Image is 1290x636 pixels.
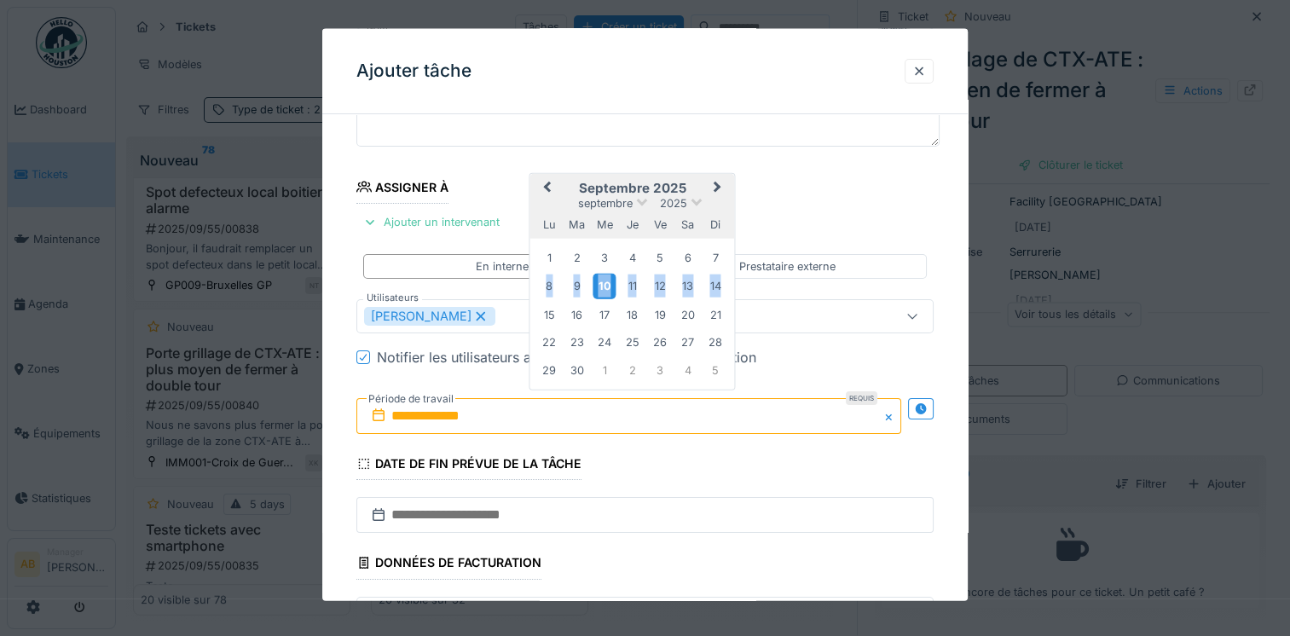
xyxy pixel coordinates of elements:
div: Choose dimanche 14 septembre 2025 [703,275,726,298]
div: mercredi [593,212,616,235]
div: lundi [538,212,561,235]
div: Choose mercredi 17 septembre 2025 [593,303,616,326]
div: mardi [565,212,588,235]
div: Choose samedi 27 septembre 2025 [676,331,699,354]
button: Previous Month [532,175,559,202]
div: Choose vendredi 5 septembre 2025 [649,246,672,269]
div: Choose mercredi 3 septembre 2025 [593,246,616,269]
div: dimanche [703,212,726,235]
div: Notifier les utilisateurs associés au ticket de la planification [377,347,756,367]
div: samedi [676,212,699,235]
div: Choose lundi 15 septembre 2025 [538,303,561,326]
div: Choose jeudi 25 septembre 2025 [621,331,644,354]
div: Choose samedi 20 septembre 2025 [676,303,699,326]
div: Choose dimanche 5 octobre 2025 [703,358,726,381]
button: Next Month [706,175,733,202]
div: Choose mercredi 24 septembre 2025 [593,331,616,354]
div: En interne [476,258,529,275]
div: Choose vendredi 19 septembre 2025 [649,303,672,326]
div: Choose mardi 30 septembre 2025 [565,358,588,381]
div: Choose mardi 16 septembre 2025 [565,303,588,326]
div: Assigner à [356,174,448,203]
label: Utilisateurs [363,291,422,305]
div: Choose dimanche 28 septembre 2025 [703,331,726,354]
h3: Ajouter tâche [356,61,471,82]
div: Choose mercredi 1 octobre 2025 [593,358,616,381]
div: Choose jeudi 2 octobre 2025 [621,358,644,381]
div: Choose jeudi 18 septembre 2025 [621,303,644,326]
div: Choose jeudi 11 septembre 2025 [621,275,644,298]
div: Month septembre, 2025 [535,243,729,383]
div: [PERSON_NAME] [364,307,495,326]
div: Choose vendredi 26 septembre 2025 [649,331,672,354]
div: Choose samedi 13 septembre 2025 [676,275,699,298]
div: Choose lundi 22 septembre 2025 [538,331,561,354]
div: Choose mardi 9 septembre 2025 [565,275,588,298]
button: Close [882,398,901,434]
div: Date de fin prévue de la tâche [356,451,581,480]
div: Choose jeudi 4 septembre 2025 [621,246,644,269]
div: Ajouter un intervenant [356,210,506,233]
div: Choose dimanche 7 septembre 2025 [703,246,726,269]
span: 2025 [660,197,687,210]
div: Choose lundi 29 septembre 2025 [538,358,561,381]
div: Choose vendredi 3 octobre 2025 [649,358,672,381]
div: Choose mardi 2 septembre 2025 [565,246,588,269]
span: septembre [578,197,633,210]
div: Choose samedi 4 octobre 2025 [676,358,699,381]
div: Données de facturation [356,550,541,579]
label: Période de travail [367,390,455,408]
div: Requis [846,391,877,405]
div: Choose vendredi 12 septembre 2025 [649,275,672,298]
div: Choose dimanche 21 septembre 2025 [703,303,726,326]
div: Prestataire externe [739,258,836,275]
div: jeudi [621,212,644,235]
div: Choose lundi 1 septembre 2025 [538,246,561,269]
div: vendredi [649,212,672,235]
h2: septembre 2025 [530,180,735,195]
div: Choose samedi 6 septembre 2025 [676,246,699,269]
div: Choose lundi 8 septembre 2025 [538,275,561,298]
div: Choose mardi 23 septembre 2025 [565,331,588,354]
div: Choose mercredi 10 septembre 2025 [593,274,616,298]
